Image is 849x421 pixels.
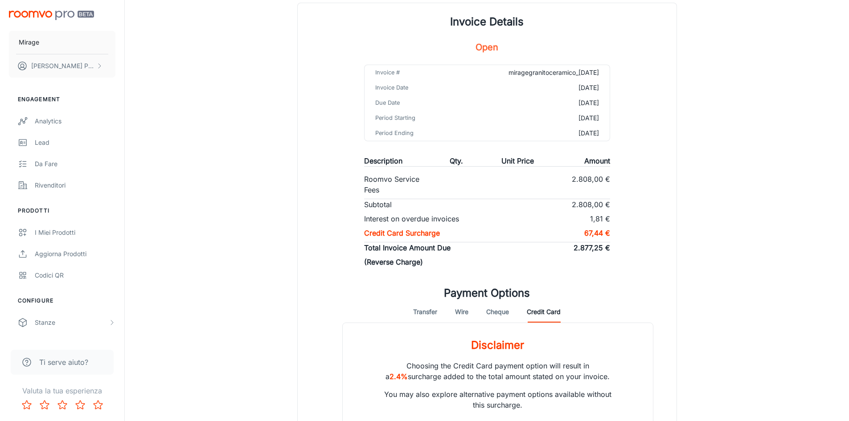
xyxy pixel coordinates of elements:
[476,41,498,54] h5: Open
[462,80,610,95] td: [DATE]
[365,65,462,80] td: Invoice #
[36,396,53,414] button: Rate 2 star
[35,180,115,190] div: Rivenditori
[35,159,115,169] div: Da fare
[450,14,524,30] h1: Invoice Details
[462,126,610,141] td: [DATE]
[9,54,115,78] button: [PERSON_NAME] Papotti
[527,301,561,323] button: Credit Card
[365,95,462,110] td: Due Date
[413,301,437,323] button: Transfer
[71,396,89,414] button: Rate 4 star
[462,65,610,80] td: miragegranitoceramico_[DATE]
[590,213,610,224] p: 1,81 €
[365,110,462,126] td: Period Starting
[35,249,115,259] div: Aggiorna prodotti
[364,228,440,238] p: Credit Card Surcharge
[462,110,610,126] td: [DATE]
[7,385,117,396] p: Valuta la tua esperienza
[35,270,115,280] div: Codici QR
[450,155,463,166] p: Qty.
[364,242,451,253] p: Total Invoice Amount Due
[89,396,107,414] button: Rate 5 star
[364,174,426,195] p: Roomvo Service Fees
[53,396,71,414] button: Rate 3 star
[486,301,509,323] button: Cheque
[35,339,115,349] div: Branding
[9,31,115,54] button: Mirage
[364,213,459,224] p: Interest on overdue invoices
[365,126,462,141] td: Period Ending
[574,242,610,253] p: 2.877,25 €
[584,155,610,166] p: Amount
[364,257,423,267] p: (Reverse Charge)
[471,323,524,353] h4: Disclaimer
[444,285,530,301] h1: Payment Options
[364,155,402,166] p: Description
[378,382,617,410] p: You may also explore alternative payment options available without this surcharge.
[35,138,115,147] div: Lead
[572,199,610,210] p: 2.808,00 €
[31,61,94,71] p: [PERSON_NAME] Papotti
[35,228,115,237] div: I miei prodotti
[18,396,36,414] button: Rate 1 star
[39,357,88,368] span: Ti serve aiuto?
[365,80,462,95] td: Invoice Date
[572,174,610,195] p: 2.808,00 €
[584,228,610,238] p: 67,44 €
[35,318,108,327] div: Stanze
[462,95,610,110] td: [DATE]
[9,11,94,20] img: Roomvo PRO Beta
[364,353,632,421] div: Choosing the Credit Card payment option will result in a surcharge added to the total amount stat...
[19,37,39,47] p: Mirage
[364,199,392,210] p: Subtotal
[390,372,408,381] span: 2.4%
[455,301,468,323] button: Wire
[501,155,534,166] p: Unit Price
[35,116,115,126] div: Analytics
